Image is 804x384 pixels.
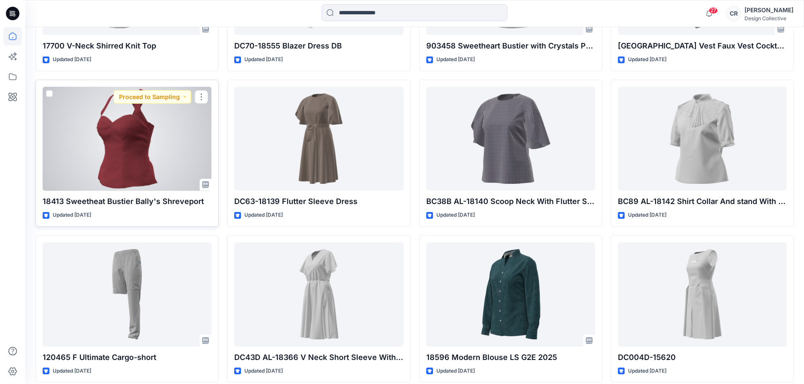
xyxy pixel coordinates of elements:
[426,352,595,363] p: 18596 Modern Blouse LS G2E 2025
[244,367,283,376] p: Updated [DATE]
[43,40,211,52] p: 17700 V-Neck Shirred Knit Top
[234,242,403,346] a: DC43D AL-18366 V Neck Short Sleeve With Elastic Waist
[426,87,595,191] a: BC38B AL-18140 Scoop Neck With Flutter Sleeve
[628,211,666,220] p: Updated [DATE]
[436,55,475,64] p: Updated [DATE]
[709,7,718,14] span: 27
[628,55,666,64] p: Updated [DATE]
[234,87,403,191] a: DC63-18139 Flutter Sleeve Dress
[726,6,741,21] div: CR
[43,352,211,363] p: 120465 F Ultimate Cargo-short
[43,196,211,207] p: 18413 Sweetheat Bustier Bally's Shreveport
[234,196,403,207] p: DC63-18139 Flutter Sleeve Dress
[43,87,211,191] a: 18413 Sweetheat Bustier Bally's Shreveport
[244,55,283,64] p: Updated [DATE]
[426,242,595,346] a: 18596 Modern Blouse LS G2E 2025
[744,5,793,15] div: [PERSON_NAME]
[234,352,403,363] p: DC43D AL-18366 V Neck Short Sleeve With Elastic Waist
[53,55,91,64] p: Updated [DATE]
[618,352,787,363] p: DC004D-15620
[43,242,211,346] a: 120465 F Ultimate Cargo-short
[436,367,475,376] p: Updated [DATE]
[628,367,666,376] p: Updated [DATE]
[618,87,787,191] a: BC89 AL-18142 Shirt Collar And stand With Double Layer Pleated Yokes
[53,367,91,376] p: Updated [DATE]
[53,211,91,220] p: Updated [DATE]
[618,40,787,52] p: [GEOGRAPHIC_DATA] Vest Faux Vest Cocktail Top Morongo
[618,242,787,346] a: DC004D-15620
[618,196,787,207] p: BC89 AL-18142 Shirt Collar And stand With Double Layer Pleated Yokes
[426,196,595,207] p: BC38B AL-18140 Scoop Neck With Flutter Sleeve
[436,211,475,220] p: Updated [DATE]
[244,211,283,220] p: Updated [DATE]
[744,15,793,21] div: Design Collective
[234,40,403,52] p: DC70-18555 Blazer Dress DB
[426,40,595,52] p: 903458 Sweetheart Bustier with Crystals Potawatomi Casino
